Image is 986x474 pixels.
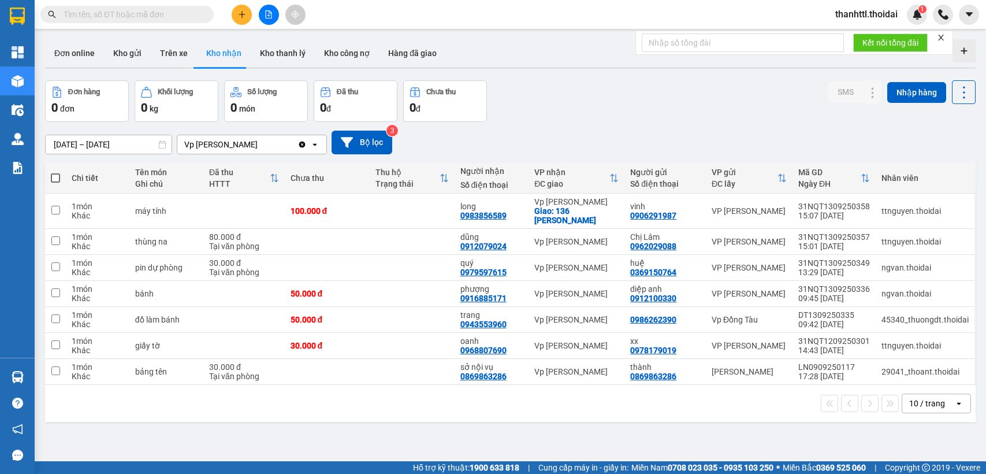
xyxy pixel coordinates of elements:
span: đ [326,104,331,113]
div: 0912079024 [460,242,507,251]
div: Khác [72,320,124,329]
button: Kết nối tổng đài [853,34,928,52]
div: 31NQT1209250301 [798,336,870,346]
div: VP [PERSON_NAME] [712,206,787,216]
div: Trạng thái [375,179,440,188]
div: Tại văn phòng [209,268,279,277]
div: ĐC giao [534,179,609,188]
div: Vp [PERSON_NAME] [534,263,619,272]
span: đơn [60,104,75,113]
span: đ [416,104,421,113]
div: 0962029088 [630,242,676,251]
div: 31NQT1309250358 [798,202,870,211]
span: question-circle [12,398,23,409]
div: 0869863286 [630,372,676,381]
button: Hàng đã giao [379,39,446,67]
div: VP nhận [534,168,609,177]
div: bảng tên [135,367,198,376]
div: Chi tiết [72,173,124,183]
div: VP [PERSON_NAME] [712,263,787,272]
div: 45340_thuongdt.thoidai [881,315,969,324]
div: 0978179019 [630,346,676,355]
button: aim [285,5,306,25]
div: 100.000 đ [291,206,364,216]
button: Kho nhận [197,39,251,67]
div: Khác [72,294,124,303]
div: 0869863286 [460,372,507,381]
img: warehouse-icon [12,133,24,145]
div: Chưa thu [291,173,364,183]
div: Người gửi [630,168,700,177]
div: Ghi chú [135,179,198,188]
div: 1 món [72,310,124,320]
div: VP [PERSON_NAME] [712,289,787,298]
input: Select a date range. [46,135,172,154]
div: 13:29 [DATE] [798,268,870,277]
img: warehouse-icon [12,75,24,87]
div: Vp [PERSON_NAME] [534,341,619,350]
div: DT1309250335 [798,310,870,320]
div: 30.000 đ [209,258,279,268]
div: Đã thu [209,168,270,177]
div: bánh [135,289,198,298]
div: vinh [630,202,700,211]
span: Hỗ trợ kỹ thuật: [413,461,519,474]
div: Tên món [135,168,198,177]
button: caret-down [959,5,979,25]
div: 10 / trang [909,398,945,409]
div: Thu hộ [375,168,440,177]
div: Số điện thoại [460,180,523,190]
div: Khác [72,268,124,277]
div: ĐC lấy [712,179,777,188]
span: thanhttl.thoidai [826,7,907,21]
button: Đơn online [45,39,104,67]
img: solution-icon [12,162,24,174]
span: caret-down [964,9,974,20]
div: HTTT [209,179,270,188]
div: 30.000 đ [291,341,364,350]
th: Toggle SortBy [203,163,285,194]
span: copyright [922,464,930,472]
span: 1 [920,5,924,13]
input: Tìm tên, số ĐT hoặc mã đơn [64,8,200,21]
button: Chưa thu0đ [403,80,487,122]
button: Đã thu0đ [314,80,397,122]
span: Miền Nam [631,461,773,474]
div: [PERSON_NAME] [712,367,787,376]
div: huệ [630,258,700,268]
div: 15:01 [DATE] [798,242,870,251]
input: Nhập số tổng đài [642,34,844,52]
div: 0912100330 [630,294,676,303]
span: kg [150,104,158,113]
span: | [528,461,530,474]
div: máy tính [135,206,198,216]
button: Số lượng0món [224,80,308,122]
strong: 1900 633 818 [470,463,519,472]
th: Toggle SortBy [370,163,455,194]
div: Vp Đồng Tàu [712,315,787,324]
div: 0943553960 [460,320,507,329]
button: file-add [259,5,279,25]
div: 0916885171 [460,294,507,303]
div: VP [PERSON_NAME] [712,237,787,246]
sup: 3 [386,125,398,136]
img: dashboard-icon [12,46,24,58]
input: Selected Vp Lê Hoàn. [259,139,260,150]
span: món [239,104,255,113]
div: pin dự phòng [135,263,198,272]
span: 0 [230,101,237,114]
div: Khối lượng [158,88,193,96]
div: Tại văn phòng [209,242,279,251]
strong: 0369 525 060 [816,463,866,472]
button: Đơn hàng0đơn [45,80,129,122]
div: Người nhận [460,166,523,176]
button: Kho gửi [104,39,151,67]
div: thành [630,362,700,372]
div: ttnguyen.thoidai [881,206,969,216]
div: Vp [PERSON_NAME] [534,237,619,246]
div: Số điện thoại [630,179,700,188]
div: Đã thu [337,88,358,96]
div: 1 món [72,284,124,294]
div: 31NQT1309250349 [798,258,870,268]
div: 31NQT1309250336 [798,284,870,294]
